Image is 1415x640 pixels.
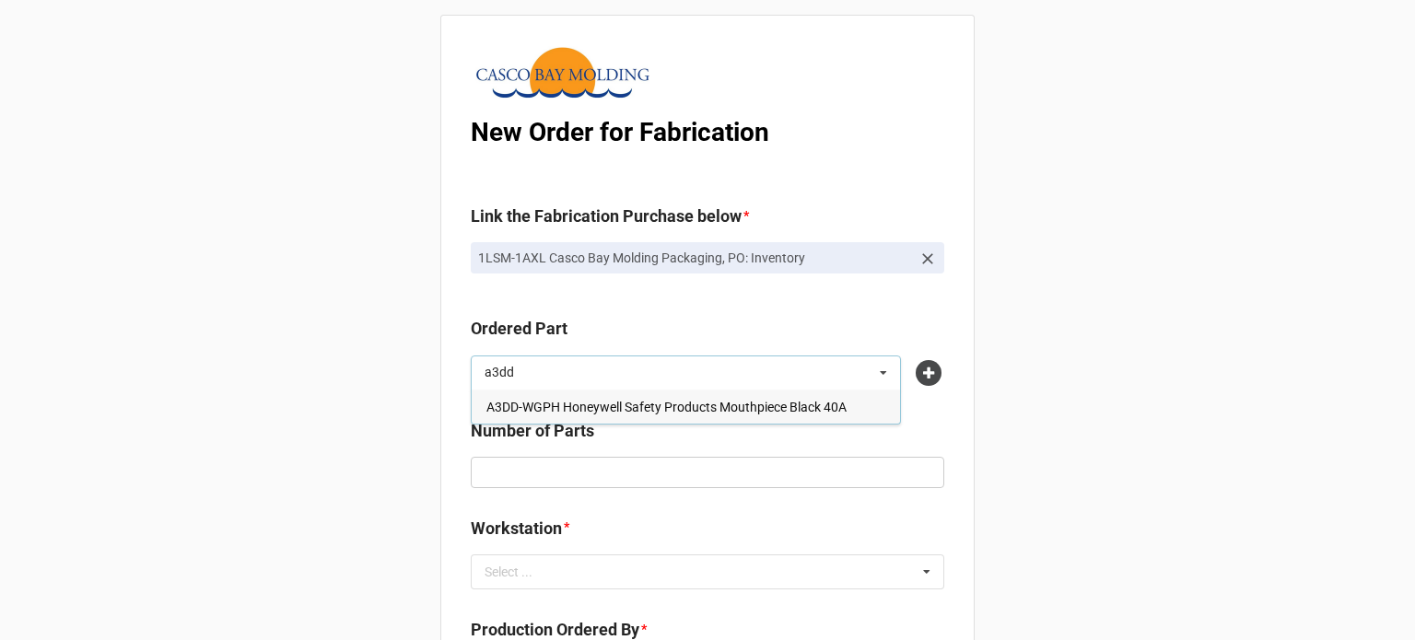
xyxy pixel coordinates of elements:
div: Select ... [480,561,559,582]
label: Ordered Part [471,316,567,342]
span: A3DD-WGPH Honeywell Safety Products Mouthpiece Black 40A [486,400,847,414]
img: WLOM3G2N4R%2FCasco%20Bay%20Logo%20Image.png [471,45,655,105]
p: 1LSM-1AXL Casco Bay Molding Packaging, PO: Inventory [478,249,911,267]
label: Workstation [471,516,562,541]
label: Number of Parts [471,418,594,444]
b: New Order for Fabrication [471,117,769,147]
label: Link the Fabrication Purchase below [471,204,742,229]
